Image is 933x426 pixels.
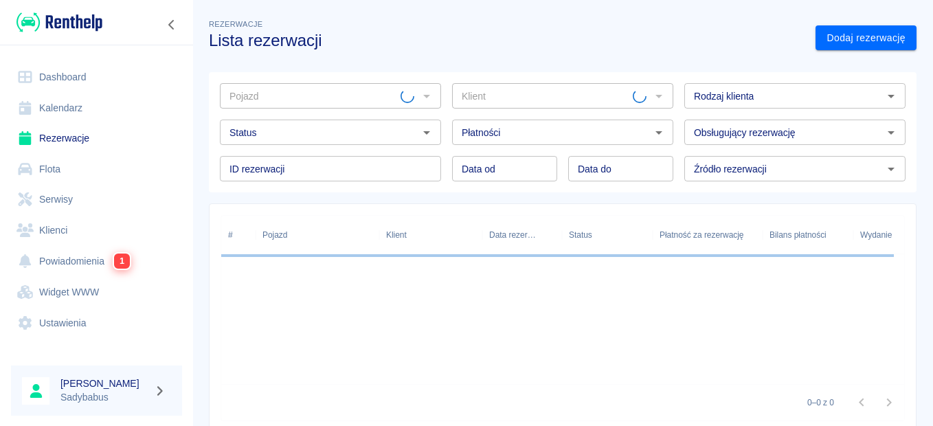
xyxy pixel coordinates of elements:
button: Otwórz [417,123,436,142]
a: Kalendarz [11,93,182,124]
a: Dodaj rezerwację [816,25,917,51]
span: 1 [114,254,130,269]
button: Otwórz [881,159,901,179]
button: Sort [892,225,911,245]
button: Otwórz [881,123,901,142]
div: Płatność za rezerwację [653,216,763,254]
span: Rezerwacje [209,20,262,28]
p: Sadybabus [60,390,148,405]
a: Flota [11,154,182,185]
div: Status [569,216,592,254]
div: Status [562,216,653,254]
div: # [228,216,233,254]
button: Zwiń nawigację [161,16,182,34]
input: DD.MM.YYYY [452,156,557,181]
button: Sort [536,225,555,245]
a: Ustawienia [11,308,182,339]
div: Wydanie [860,216,892,254]
p: 0–0 z 0 [807,396,834,409]
button: Otwórz [881,87,901,106]
div: Data rezerwacji [482,216,562,254]
div: Płatność za rezerwację [660,216,744,254]
div: Bilans płatności [769,216,827,254]
div: Klient [386,216,407,254]
a: Dashboard [11,62,182,93]
a: Klienci [11,215,182,246]
div: Pojazd [256,216,379,254]
div: Klient [379,216,482,254]
div: # [221,216,256,254]
a: Serwisy [11,184,182,215]
div: Data rezerwacji [489,216,536,254]
a: Powiadomienia1 [11,245,182,277]
a: Rezerwacje [11,123,182,154]
h3: Lista rezerwacji [209,31,805,50]
a: Renthelp logo [11,11,102,34]
input: DD.MM.YYYY [568,156,673,181]
img: Renthelp logo [16,11,102,34]
h6: [PERSON_NAME] [60,377,148,390]
div: Bilans płatności [763,216,853,254]
button: Otwórz [649,123,668,142]
div: Pojazd [262,216,287,254]
a: Widget WWW [11,277,182,308]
